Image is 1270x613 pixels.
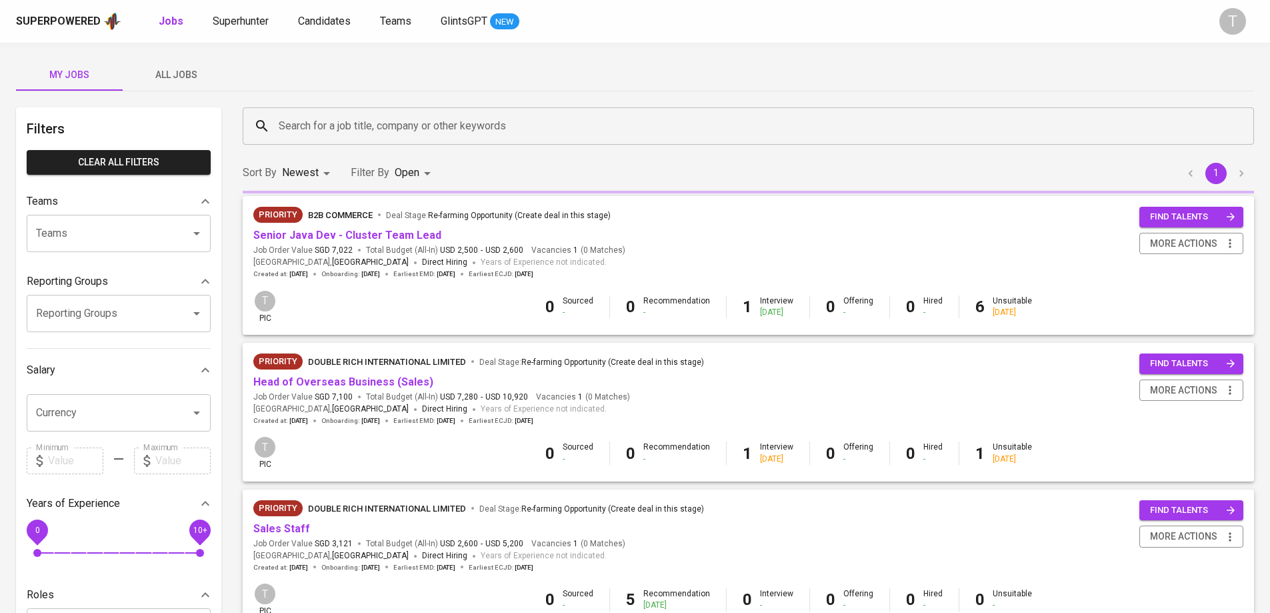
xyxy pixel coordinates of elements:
[187,404,206,422] button: Open
[826,297,835,316] b: 0
[826,590,835,609] b: 0
[563,600,593,611] div: -
[993,600,1032,611] div: -
[626,297,635,316] b: 0
[923,295,943,318] div: Hired
[308,210,373,220] span: B2B Commerce
[923,454,943,465] div: -
[826,444,835,463] b: 0
[485,392,528,403] span: USD 10,920
[332,256,409,269] span: [GEOGRAPHIC_DATA]
[441,13,519,30] a: GlintsGPT NEW
[159,15,183,27] b: Jobs
[35,525,39,534] span: 0
[187,224,206,243] button: Open
[643,588,710,611] div: Recommendation
[193,525,207,534] span: 10+
[975,444,985,463] b: 1
[571,245,578,256] span: 1
[760,588,793,611] div: Interview
[315,245,353,256] span: SGD 7,022
[993,307,1032,318] div: [DATE]
[485,538,523,550] span: USD 5,200
[521,504,704,514] span: Re-farming Opportunity (Create deal in this stage)
[643,307,710,318] div: -
[27,490,211,517] div: Years of Experience
[187,304,206,323] button: Open
[923,588,943,611] div: Hired
[253,289,277,313] div: T
[253,563,308,572] span: Created at :
[441,15,487,27] span: GlintsGPT
[315,538,353,550] span: SGD 3,121
[1178,163,1254,184] nav: pagination navigation
[395,166,419,179] span: Open
[27,496,120,512] p: Years of Experience
[27,193,58,209] p: Teams
[993,454,1032,465] div: [DATE]
[282,161,335,185] div: Newest
[1205,163,1227,184] button: page 1
[843,454,873,465] div: -
[760,454,793,465] div: [DATE]
[321,563,380,572] span: Onboarding :
[1150,382,1217,399] span: more actions
[361,269,380,279] span: [DATE]
[27,188,211,215] div: Teams
[975,590,985,609] b: 0
[27,587,54,603] p: Roles
[515,416,533,426] span: [DATE]
[289,563,308,572] span: [DATE]
[332,403,409,416] span: [GEOGRAPHIC_DATA]
[422,551,467,560] span: Direct Hiring
[1150,209,1235,225] span: find talents
[321,269,380,279] span: Onboarding :
[1139,207,1243,227] button: find talents
[923,442,943,464] div: Hired
[643,442,710,464] div: Recommendation
[1139,380,1243,402] button: more actions
[253,436,277,459] div: T
[481,392,483,403] span: -
[906,297,915,316] b: 0
[440,392,478,403] span: USD 7,280
[923,600,943,611] div: -
[576,392,583,403] span: 1
[515,563,533,572] span: [DATE]
[380,13,414,30] a: Teams
[27,118,211,139] h6: Filters
[481,550,607,563] span: Years of Experience not indicated.
[366,392,528,403] span: Total Budget (All-In)
[213,13,271,30] a: Superhunter
[27,357,211,384] div: Salary
[395,161,435,185] div: Open
[289,416,308,426] span: [DATE]
[626,590,635,609] b: 5
[243,165,277,181] p: Sort By
[536,392,630,403] span: Vacancies ( 0 Matches )
[906,444,915,463] b: 0
[531,538,625,550] span: Vacancies ( 0 Matches )
[485,245,523,256] span: USD 2,600
[321,416,380,426] span: Onboarding :
[563,588,593,611] div: Sourced
[103,11,121,31] img: app logo
[308,504,466,514] span: Double Rich International Limited
[253,376,433,388] a: Head of Overseas Business (Sales)
[366,245,523,256] span: Total Budget (All-In)
[24,67,115,83] span: My Jobs
[361,416,380,426] span: [DATE]
[993,295,1032,318] div: Unsuitable
[469,563,533,572] span: Earliest ECJD :
[253,392,353,403] span: Job Order Value
[298,15,351,27] span: Candidates
[545,444,555,463] b: 0
[1219,8,1246,35] div: T
[437,416,455,426] span: [DATE]
[1139,354,1243,374] button: find talents
[16,14,101,29] div: Superpowered
[213,15,269,27] span: Superhunter
[298,13,353,30] a: Candidates
[253,289,277,324] div: pic
[253,500,303,516] div: New Job received from Demand Team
